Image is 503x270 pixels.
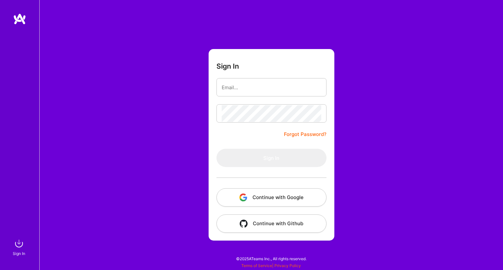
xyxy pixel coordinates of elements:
[216,62,239,70] h3: Sign In
[274,263,301,268] a: Privacy Policy
[241,263,272,268] a: Terms of Service
[216,149,326,167] button: Sign In
[12,237,26,250] img: sign in
[241,263,301,268] span: |
[216,188,326,207] button: Continue with Google
[284,130,326,138] a: Forgot Password?
[13,13,26,25] img: logo
[14,237,26,257] a: sign inSign In
[39,250,503,267] div: © 2025 ATeams Inc., All rights reserved.
[216,214,326,233] button: Continue with Github
[240,220,248,228] img: icon
[239,194,247,201] img: icon
[222,79,321,96] input: Email...
[13,250,25,257] div: Sign In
